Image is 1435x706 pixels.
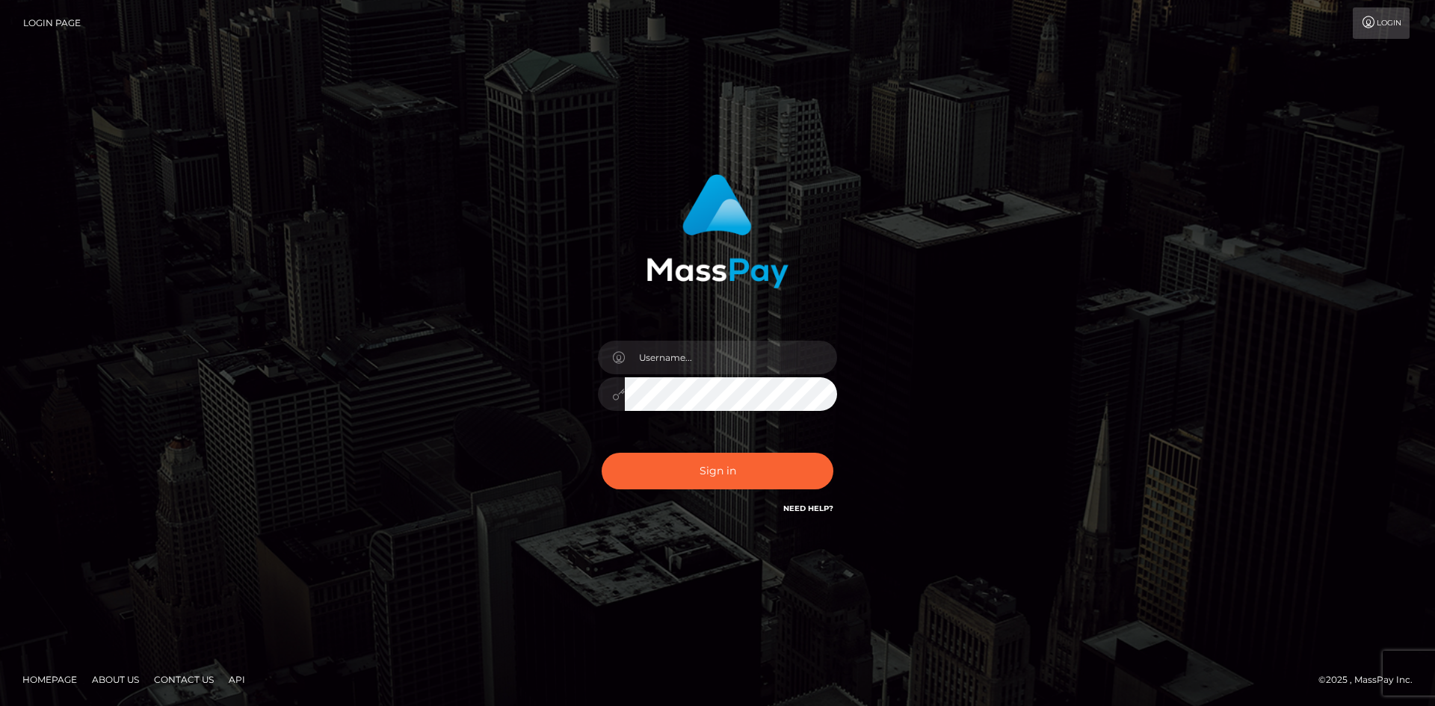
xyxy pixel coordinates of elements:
button: Sign in [602,453,833,489]
div: © 2025 , MassPay Inc. [1318,672,1424,688]
a: Login Page [23,7,81,39]
a: Contact Us [148,668,220,691]
a: About Us [86,668,145,691]
img: MassPay Login [646,174,789,288]
a: Need Help? [783,504,833,513]
input: Username... [625,341,837,374]
a: API [223,668,251,691]
a: Homepage [16,668,83,691]
a: Login [1353,7,1410,39]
